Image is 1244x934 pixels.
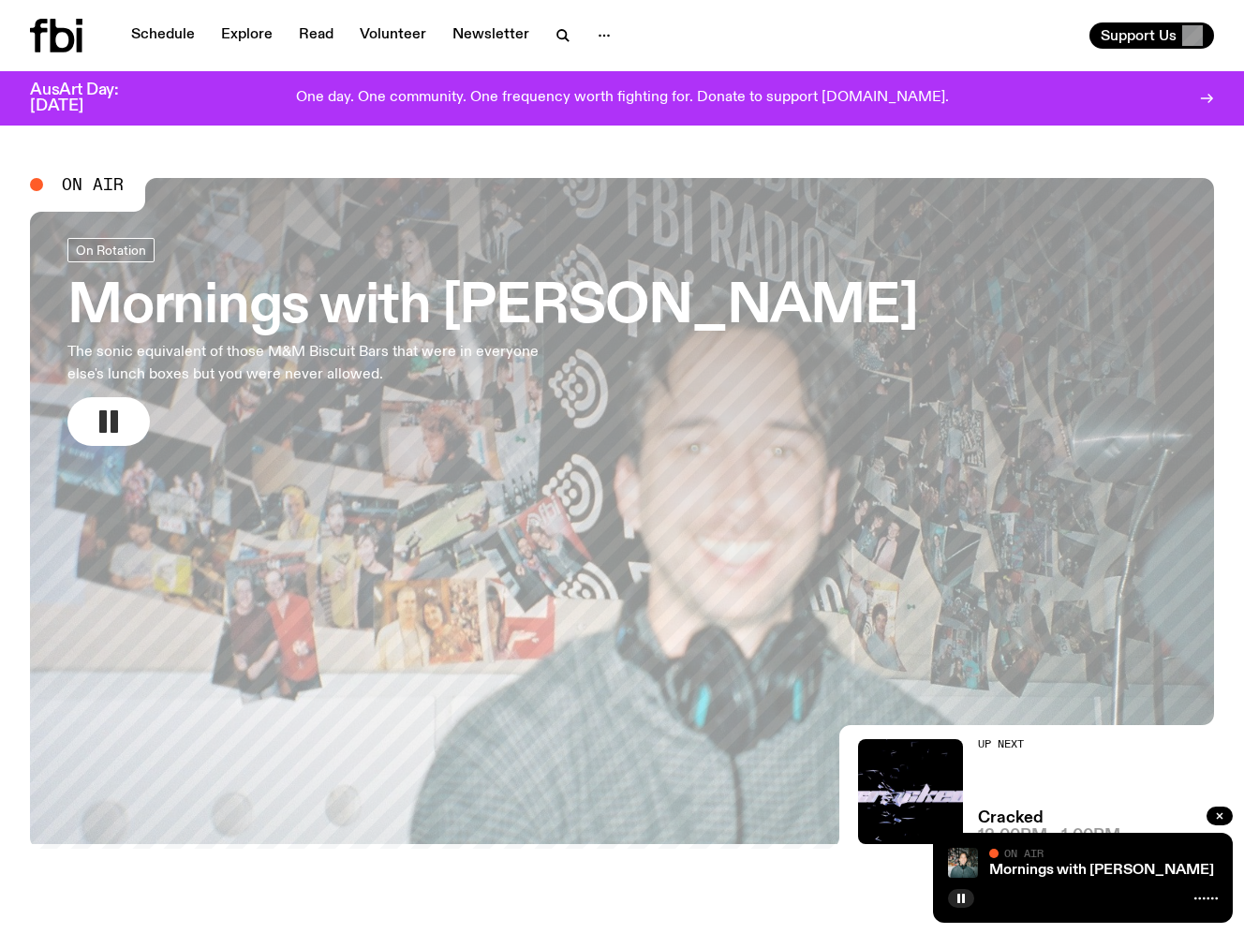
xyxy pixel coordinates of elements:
a: Read [288,22,345,49]
a: Mornings with [PERSON_NAME]The sonic equivalent of those M&M Biscuit Bars that were in everyone e... [67,238,918,446]
p: The sonic equivalent of those M&M Biscuit Bars that were in everyone else's lunch boxes but you w... [67,341,547,386]
span: On Air [1004,847,1044,859]
a: Radio presenter Ben Hansen sits in front of a wall of photos and an fbi radio sign. Film photo. B... [30,178,1214,844]
img: Logo for Podcast Cracked. Black background, with white writing, with glass smashing graphics [858,739,963,844]
p: One day. One community. One frequency worth fighting for. Donate to support [DOMAIN_NAME]. [296,90,949,107]
h3: Mornings with [PERSON_NAME] [67,281,918,334]
span: Support Us [1101,27,1177,44]
span: On Air [62,176,124,193]
img: Radio presenter Ben Hansen sits in front of a wall of photos and an fbi radio sign. Film photo. B... [948,848,978,878]
span: On Rotation [76,243,146,257]
a: Schedule [120,22,206,49]
span: 12:00pm - 1:00pm [978,828,1120,844]
a: On Rotation [67,238,155,262]
a: Mornings with [PERSON_NAME] [989,863,1214,878]
h2: Up Next [978,739,1120,749]
a: Volunteer [348,22,437,49]
a: Cracked [978,810,1044,826]
button: Support Us [1089,22,1214,49]
a: Newsletter [441,22,541,49]
a: Explore [210,22,284,49]
h3: AusArt Day: [DATE] [30,82,150,114]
